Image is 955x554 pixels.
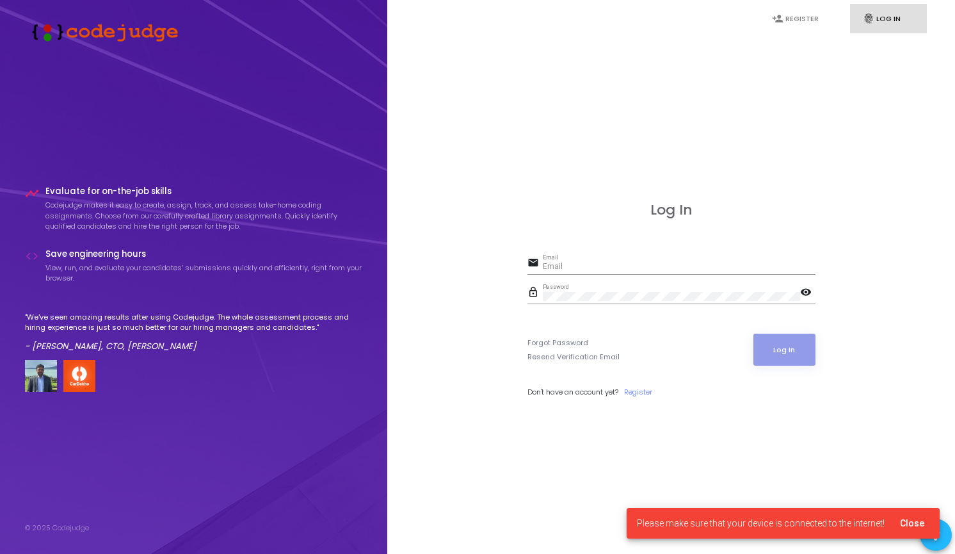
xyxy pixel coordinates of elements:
[527,387,618,397] span: Don't have an account yet?
[527,256,543,272] mat-icon: email
[25,312,363,333] p: "We've seen amazing results after using Codejudge. The whole assessment process and hiring experi...
[25,340,197,352] em: - [PERSON_NAME], CTO, [PERSON_NAME]
[25,360,57,392] img: user image
[527,352,620,363] a: Resend Verification Email
[637,517,885,530] span: Please make sure that your device is connected to the internet!
[624,387,652,398] a: Register
[772,13,783,24] i: person_add
[543,263,815,272] input: Email
[45,263,363,284] p: View, run, and evaluate your candidates’ submissions quickly and efficiently, right from your bro...
[900,518,924,528] span: Close
[527,338,588,348] a: Forgot Password
[25,249,39,263] i: code
[850,4,927,34] a: fingerprintLog In
[800,286,815,301] mat-icon: visibility
[25,186,39,200] i: timeline
[25,523,89,534] div: © 2025 Codejudge
[45,200,363,232] p: Codejudge makes it easy to create, assign, track, and assess take-home coding assignments. Choose...
[527,202,815,218] h3: Log In
[63,360,95,392] img: company-logo
[527,286,543,301] mat-icon: lock_outline
[759,4,836,34] a: person_addRegister
[890,512,935,535] button: Close
[45,186,363,197] h4: Evaluate for on-the-job skills
[753,334,815,366] button: Log In
[863,13,874,24] i: fingerprint
[45,249,363,259] h4: Save engineering hours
